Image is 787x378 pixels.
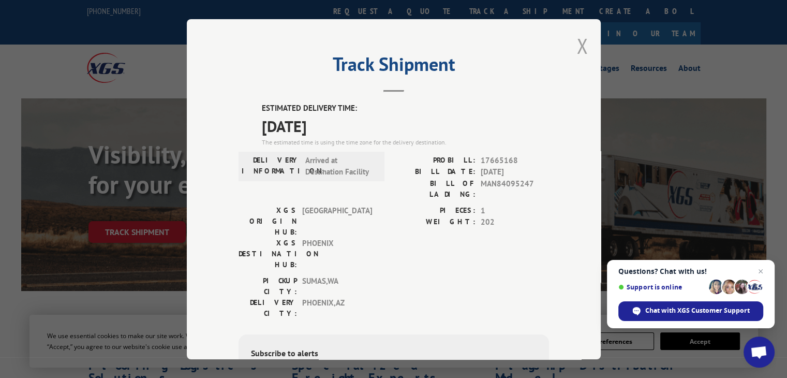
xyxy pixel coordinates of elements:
[481,154,549,166] span: 17665168
[645,306,750,315] span: Chat with XGS Customer Support
[394,178,476,199] label: BILL OF LADING:
[481,166,549,178] span: [DATE]
[239,205,297,237] label: XGS ORIGIN HUB:
[618,283,705,291] span: Support is online
[302,297,372,318] span: PHOENIX , AZ
[394,216,476,228] label: WEIGHT:
[481,205,549,216] span: 1
[251,346,537,361] div: Subscribe to alerts
[394,154,476,166] label: PROBILL:
[262,114,549,137] span: [DATE]
[239,275,297,297] label: PICKUP CITY:
[481,178,549,199] span: MAN84095247
[481,216,549,228] span: 202
[239,57,549,77] h2: Track Shipment
[262,103,549,114] label: ESTIMATED DELIVERY TIME:
[394,166,476,178] label: BILL DATE:
[394,205,476,216] label: PIECES:
[754,265,767,278] span: Close chat
[262,137,549,147] div: The estimated time is using the time zone for the delivery destination.
[239,237,297,270] label: XGS DESTINATION HUB:
[618,301,763,321] div: Chat with XGS Customer Support
[242,154,300,178] label: DELIVERY INFORMATION:
[744,337,775,368] div: Open chat
[302,205,372,237] span: [GEOGRAPHIC_DATA]
[576,32,588,60] button: Close modal
[302,237,372,270] span: PHOENIX
[618,267,763,275] span: Questions? Chat with us!
[239,297,297,318] label: DELIVERY CITY:
[302,275,372,297] span: SUMAS , WA
[305,154,375,178] span: Arrived at Destination Facility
